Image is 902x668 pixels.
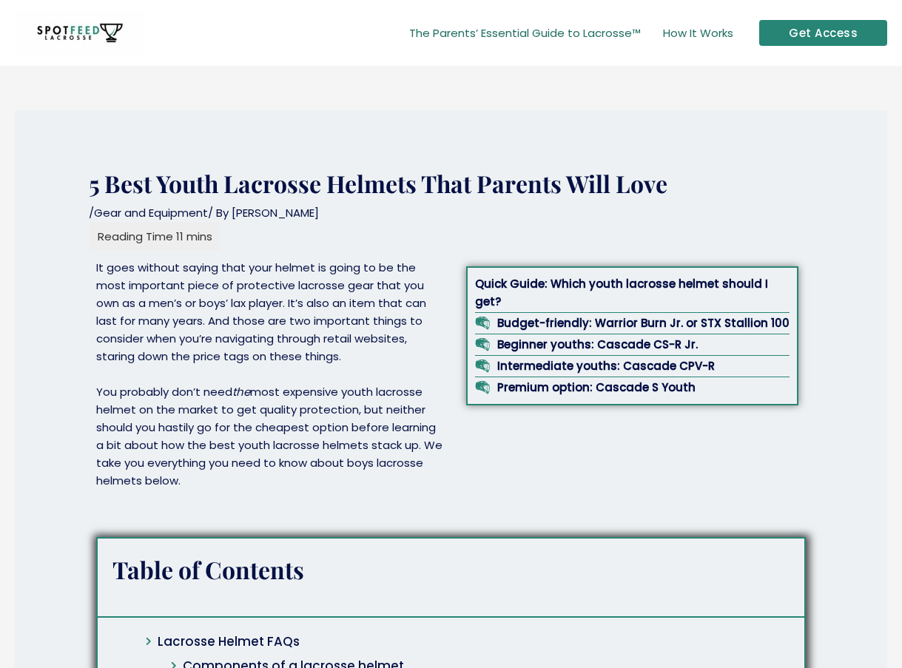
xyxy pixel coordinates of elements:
[96,259,443,365] p: It goes without saying that your helmet is going to be the most important piece of protective lac...
[494,336,698,354] span: Beginner youths: Cascade CS-R Jr.
[96,383,443,490] p: You probably don’t need most expensive youth lacrosse helmet on the market to get quality protect...
[158,632,300,650] a: Lacrosse Helmet FAQs
[409,7,641,59] span: The Parents’ Essential Guide to Lacrosse™
[112,553,304,587] h3: Table of Contents
[232,205,319,220] a: [PERSON_NAME]
[494,357,715,375] span: Intermediate youths: Cascade CPV-R
[94,205,208,220] a: Gear and Equipment
[398,7,652,59] a: The Parents’ Essential Guide to Lacrosse™
[663,7,733,59] span: How It Works
[652,7,744,59] a: How It Works
[759,20,887,46] a: Get Access
[89,169,813,198] h1: 5 Best Youth Lacrosse Helmets That Parents Will Love
[494,314,790,332] span: Budget-friendly: Warrior Burn Jr. or STX Stallion 100
[232,384,250,399] em: the
[475,275,790,311] span: Quick Guide: Which youth lacrosse helmet should I get?
[89,205,813,221] div: / / By
[15,11,145,55] img: SpotFeed Lacrosse
[494,379,696,397] span: Premium option: Cascade S Youth
[398,7,744,59] nav: Site Navigation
